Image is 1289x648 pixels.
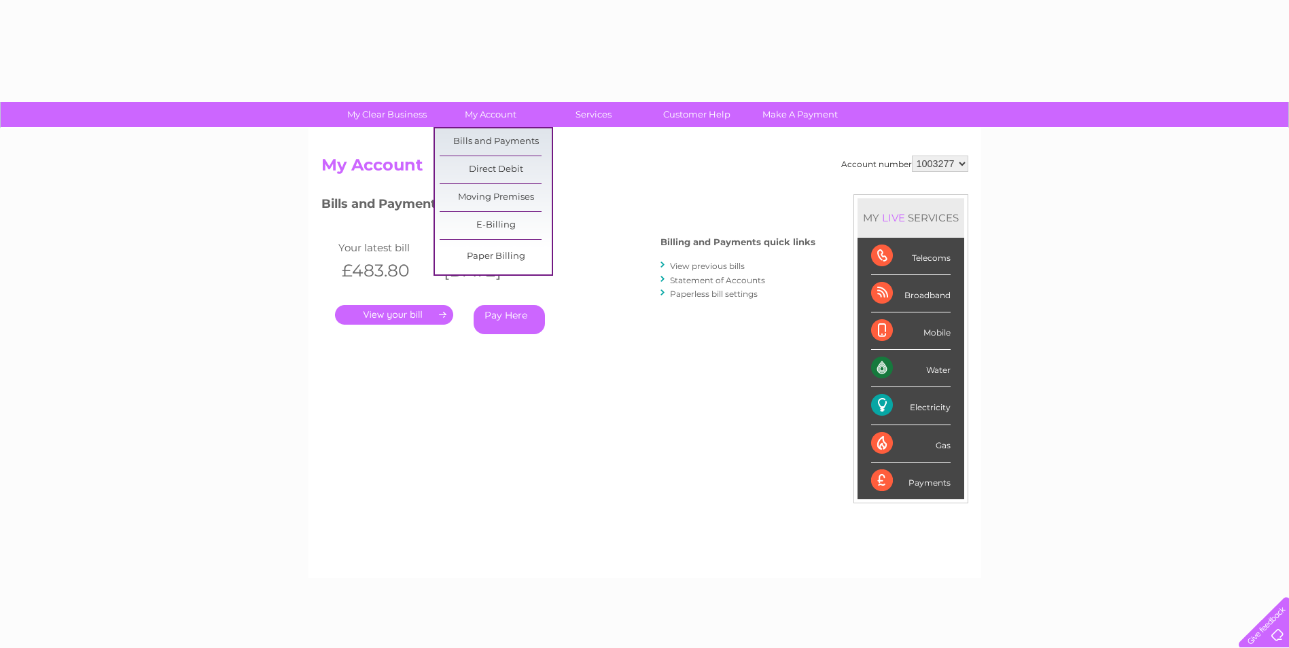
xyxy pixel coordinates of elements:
a: View previous bills [670,261,745,271]
a: Direct Debit [440,156,552,183]
div: Electricity [871,387,951,425]
th: £483.80 [335,257,437,285]
div: LIVE [879,211,908,224]
div: Water [871,350,951,387]
h3: Bills and Payments [321,194,815,218]
a: Paperless bill settings [670,289,758,299]
a: Make A Payment [744,102,856,127]
a: E-Billing [440,212,552,239]
a: Statement of Accounts [670,275,765,285]
div: MY SERVICES [858,198,964,237]
a: Paper Billing [440,243,552,270]
a: My Clear Business [331,102,443,127]
a: Bills and Payments [440,128,552,156]
a: Customer Help [641,102,753,127]
div: Broadband [871,275,951,312]
a: . [335,305,453,325]
a: Pay Here [474,305,545,334]
h4: Billing and Payments quick links [660,237,815,247]
div: Gas [871,425,951,463]
td: Your latest bill [335,238,437,257]
a: Moving Premises [440,184,552,211]
a: My Account [434,102,546,127]
h2: My Account [321,156,968,181]
a: Services [537,102,650,127]
div: Account number [841,156,968,172]
div: Telecoms [871,238,951,275]
div: Payments [871,463,951,499]
div: Mobile [871,312,951,350]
